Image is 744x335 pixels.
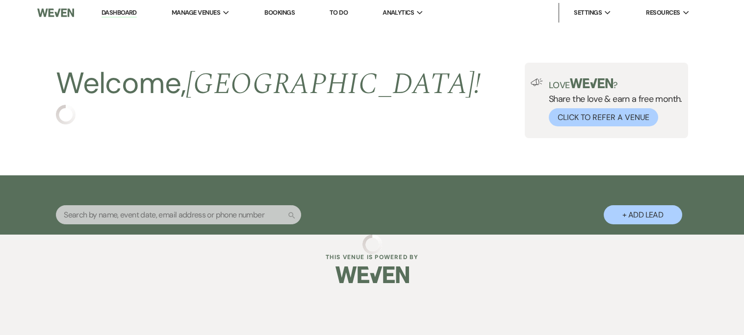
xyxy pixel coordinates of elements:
a: Bookings [264,8,295,17]
img: Weven Logo [335,258,409,292]
img: loading spinner [362,235,382,254]
img: loading spinner [56,105,76,124]
p: Love ? [549,78,682,90]
img: weven-logo-green.svg [570,78,614,88]
span: Manage Venues [172,8,220,18]
a: To Do [330,8,348,17]
button: Click to Refer a Venue [549,108,658,126]
span: Resources [646,8,680,18]
span: Settings [574,8,602,18]
img: loud-speaker-illustration.svg [531,78,543,86]
input: Search by name, event date, email address or phone number [56,205,301,224]
button: + Add Lead [604,205,682,224]
span: [GEOGRAPHIC_DATA] ! [186,62,481,107]
span: Analytics [383,8,414,18]
a: Dashboard [102,8,137,18]
h2: Welcome, [56,63,481,105]
img: Weven Logo [37,2,74,23]
div: Share the love & earn a free month. [543,78,682,126]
